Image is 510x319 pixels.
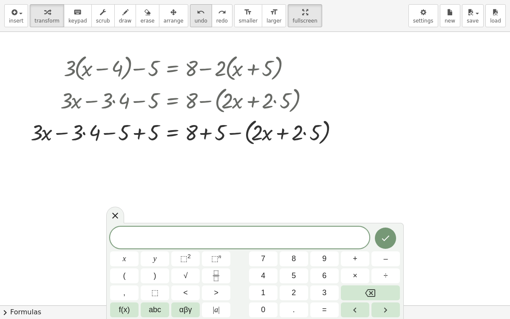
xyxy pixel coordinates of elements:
[164,18,184,24] span: arrange
[375,228,396,249] button: Done
[91,4,115,27] button: scrub
[119,18,132,24] span: draw
[218,7,226,17] i: redo
[212,4,232,27] button: redoredo
[413,18,433,24] span: settings
[141,285,169,300] button: Placeholder
[202,251,230,266] button: Superscript
[190,4,212,27] button: undoundo
[34,18,59,24] span: transform
[244,7,252,17] i: format_size
[114,4,136,27] button: draw
[341,302,369,317] button: Left arrow
[68,18,87,24] span: keypad
[3,20,507,27] div: Sort A > Z
[30,4,64,27] button: transform
[149,304,161,316] span: abc
[211,254,218,263] span: ⬚
[64,4,92,27] button: keyboardkeypad
[408,4,438,27] button: settings
[490,18,501,24] span: load
[110,285,139,300] button: ,
[202,285,230,300] button: Greater than
[261,304,265,316] span: 0
[171,251,200,266] button: Squared
[184,270,188,282] span: √
[4,4,28,27] button: insert
[141,268,169,283] button: )
[154,270,156,282] span: )
[371,251,400,266] button: Minus
[261,270,265,282] span: 4
[249,251,278,266] button: 7
[322,287,326,299] span: 3
[9,18,23,24] span: insert
[171,285,200,300] button: Less than
[151,287,159,299] span: ⬚
[249,285,278,300] button: 1
[384,270,388,282] span: ÷
[110,251,139,266] button: x
[239,18,258,24] span: smaller
[249,302,278,317] button: 0
[249,268,278,283] button: 4
[293,304,295,316] span: .
[261,287,265,299] span: 1
[216,18,228,24] span: redo
[180,254,187,263] span: ⬚
[280,285,308,300] button: 2
[213,304,220,316] span: a
[3,35,507,43] div: Move To ...
[123,287,125,299] span: ,
[3,50,507,58] div: Options
[270,7,278,17] i: format_size
[74,7,82,17] i: keyboard
[310,251,339,266] button: 9
[3,43,507,50] div: Delete
[371,302,400,317] button: Right arrow
[292,253,296,265] span: 8
[310,285,339,300] button: 3
[3,3,178,11] div: Home
[341,268,369,283] button: Times
[140,18,154,24] span: erase
[214,287,218,299] span: >
[310,268,339,283] button: 6
[110,302,139,317] button: Functions
[440,4,460,27] button: new
[153,253,157,265] span: y
[202,302,230,317] button: Absolute value
[136,4,159,27] button: erase
[3,58,507,66] div: Sign out
[310,302,339,317] button: Equals
[353,270,357,282] span: ×
[341,285,400,300] button: Backspace
[179,304,192,316] span: αβγ
[262,4,286,27] button: format_sizelarger
[383,253,388,265] span: –
[96,18,110,24] span: scrub
[187,253,191,259] sup: 2
[123,253,126,265] span: x
[322,270,326,282] span: 6
[110,268,139,283] button: (
[322,304,327,316] span: =
[445,18,455,24] span: new
[141,251,169,266] button: y
[292,18,317,24] span: fullscreen
[195,18,207,24] span: undo
[280,268,308,283] button: 5
[3,27,507,35] div: Sort New > Old
[280,251,308,266] button: 8
[292,270,296,282] span: 5
[371,268,400,283] button: Divide
[288,4,322,27] button: fullscreen
[197,7,205,17] i: undo
[123,270,126,282] span: (
[218,305,220,314] span: |
[341,251,369,266] button: Plus
[292,287,296,299] span: 2
[266,18,281,24] span: larger
[213,305,215,314] span: |
[119,304,130,316] span: f(x)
